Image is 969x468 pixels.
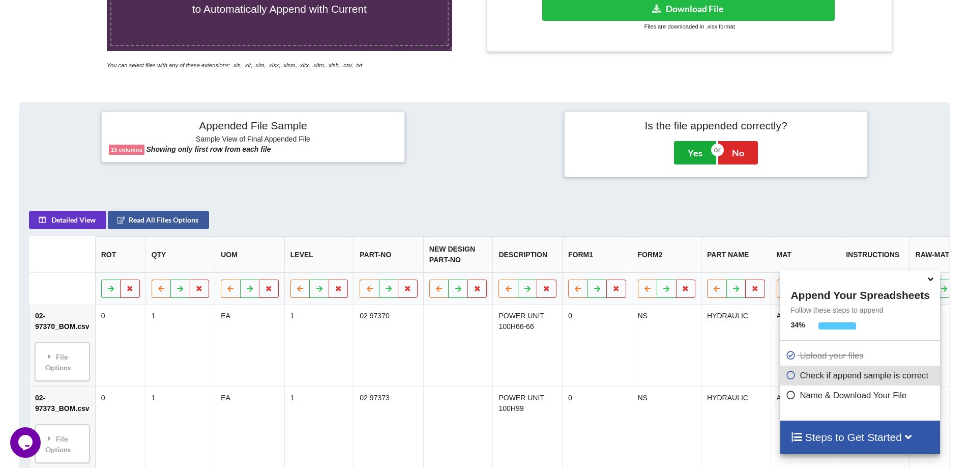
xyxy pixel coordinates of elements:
[354,305,424,387] td: 02 97370
[284,237,354,272] th: LEVEL
[107,62,362,68] i: You can select files with any of these extensions: .xls, .xlt, .xlm, .xlsx, .xlsm, .xltx, .xltm, ...
[354,237,424,272] th: PART-NO
[701,305,771,387] td: HYDRAULIC
[30,305,95,387] td: 02-97370_BOM.csv
[572,119,860,132] h4: Is the file appended correctly?
[109,135,397,145] h6: Sample View of Final Appended File
[785,389,937,402] p: Name & Download Your File
[785,369,937,382] p: Check if append sample is correct
[771,305,840,387] td: ASSY
[95,237,145,272] th: ROT
[108,211,209,229] button: Read All Files Options
[785,349,937,362] p: Upload your files
[38,346,86,378] div: File Options
[145,305,215,387] td: 1
[644,23,735,30] small: Files are downloaded in .xlsx format
[790,431,929,444] h4: Steps to Get Started
[771,237,840,272] th: MAT
[718,141,758,164] button: No
[562,305,632,387] td: 0
[780,305,939,315] p: Follow these steps to append
[840,237,910,272] th: INSTRUCTIONS
[780,286,939,301] h4: Append Your Spreadsheets
[109,119,397,133] h4: Appended File Sample
[111,147,142,153] b: 15 columns
[145,237,215,272] th: QTY
[10,427,43,458] iframe: chat widget
[284,305,354,387] td: 1
[493,237,563,272] th: DESCRIPTION
[493,305,563,387] td: POWER UNIT 100H66-66
[701,237,771,272] th: PART NAME
[38,428,86,460] div: File Options
[215,237,285,272] th: UOM
[632,305,701,387] td: NS
[632,237,701,272] th: FORM2
[95,305,145,387] td: 0
[29,211,106,229] button: Detailed View
[423,237,493,272] th: NEW DESIGN PART-NO
[146,145,271,153] b: Showing only first row from each file
[674,141,716,164] button: Yes
[215,305,285,387] td: EA
[790,321,805,329] b: 34 %
[562,237,632,272] th: FORM1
